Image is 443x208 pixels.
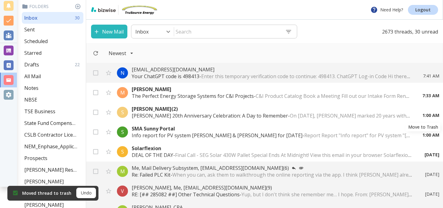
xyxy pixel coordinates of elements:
[120,89,125,96] p: M
[22,164,83,176] div: [PERSON_NAME] Residence
[132,66,411,73] p: [EMAIL_ADDRESS][DOMAIN_NAME]
[22,47,83,59] div: Starred
[132,171,412,178] p: Re: Failed PLC Kit -
[174,26,280,38] input: Search
[422,112,439,118] p: 1:00 AM
[22,117,83,129] div: State Fund Compensation
[75,62,82,68] p: 22
[22,152,83,164] div: Prospects
[135,28,149,35] p: Inbox
[121,109,124,116] p: S
[24,155,47,162] p: Prospects
[132,132,410,139] p: Info report for PV system [PERSON_NAME] & [PERSON_NAME] for [DATE] -
[132,93,410,99] p: The Perfect Energy Storage Systems for C&I Projects -
[422,93,439,99] p: 7:33 AM
[425,191,439,197] p: [DATE]
[22,94,83,106] div: NBSE
[91,25,127,38] button: New Mail
[121,148,124,155] p: S
[24,61,39,68] p: Drafts
[121,188,124,194] p: V
[24,96,37,103] p: NBSE
[408,5,438,15] a: Logout
[132,184,412,191] p: [PERSON_NAME], Me, [EMAIL_ADDRESS][DOMAIN_NAME] (9)
[132,191,412,198] p: RE: [## 285082 ##] Other Technical Questions -
[378,25,438,38] p: 2673 threads, 30 unread
[22,35,83,47] div: Scheduled
[24,85,38,91] p: Notes
[422,132,439,138] p: 1:00 AM
[22,3,83,10] p: Folders
[24,108,55,115] p: TSE Business
[423,73,439,79] p: 7:41 AM
[22,106,83,117] div: TSE Business
[22,82,83,94] div: Notes
[132,145,412,152] p: Solarflexion
[132,106,410,112] p: [PERSON_NAME] (2)
[425,152,439,158] p: [DATE]
[22,141,83,152] div: NEM_Enphase_Applications
[24,120,77,126] p: State Fund Compensation
[22,129,83,141] div: CSLB Contractor License
[132,152,412,158] p: DEAL OF THE DAY -
[24,178,64,185] p: [PERSON_NAME]
[24,26,35,33] p: Sent
[22,12,83,24] div: Inbox30
[121,129,124,135] p: S
[24,38,48,45] p: Scheduled
[406,123,441,131] div: Move to Trash
[132,165,412,171] p: Me, Mail Delivery Subsystem, [EMAIL_ADDRESS][DOMAIN_NAME] (6)
[370,6,403,14] p: Need Help?
[121,5,158,15] img: TruSource Energy, Inc.
[90,48,101,59] button: Refresh
[22,190,71,196] p: Moved thread to trash
[75,15,82,21] p: 30
[22,24,83,35] div: Sent
[24,143,77,150] p: NEM_Enphase_Applications
[24,166,77,173] p: [PERSON_NAME] Residence
[22,70,83,82] div: All Mail
[22,59,83,70] div: Drafts22
[91,7,116,12] img: bizwise
[132,125,410,132] p: SMA Sunny Portal
[76,188,96,198] button: Undo
[102,47,140,60] button: Filter
[24,131,77,138] p: CSLB Contractor License
[132,73,411,80] p: Your ChatGPT code is 498413 -
[132,86,410,93] p: [PERSON_NAME]
[415,8,431,12] p: Logout
[24,73,41,80] p: All Mail
[132,112,410,119] p: [PERSON_NAME] 20th Anniversary Celebration: A Day to Remember -
[121,70,125,76] p: N
[24,14,38,21] p: Inbox
[425,171,439,178] p: [DATE]
[24,50,42,56] p: Starred
[120,168,125,175] p: M
[22,176,83,187] div: [PERSON_NAME]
